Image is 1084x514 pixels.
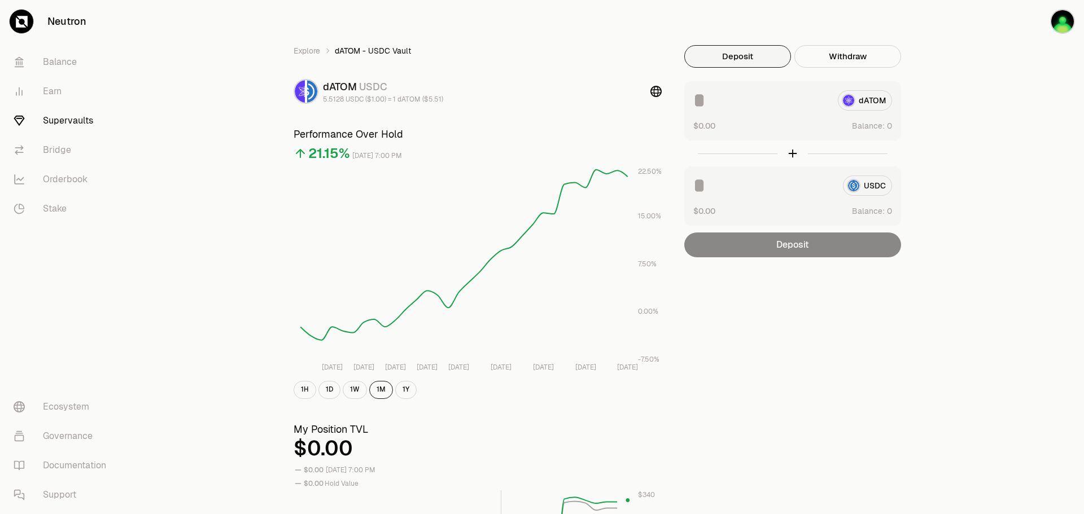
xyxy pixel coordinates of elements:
[325,479,359,488] span: Hold Value
[295,80,305,103] img: dATOM Logo
[385,363,406,372] tspan: [DATE]
[323,79,443,95] div: dATOM
[335,45,411,56] span: dATOM - USDC Vault
[5,165,122,194] a: Orderbook
[307,80,317,103] img: USDC Logo
[448,363,469,372] tspan: [DATE]
[343,381,367,399] button: 1W
[318,381,340,399] button: 1D
[5,451,122,480] a: Documentation
[638,167,662,176] tspan: 22.50%
[5,135,122,165] a: Bridge
[395,381,417,399] button: 1Y
[5,392,122,421] a: Ecosystem
[308,144,350,162] div: 21.15%
[617,363,638,372] tspan: [DATE]
[5,421,122,451] a: Governance
[693,205,715,217] button: $0.00
[322,363,343,372] tspan: [DATE]
[638,307,658,316] tspan: 0.00%
[5,106,122,135] a: Supervaults
[326,464,375,477] div: [DATE] 7:00 PM
[294,126,662,142] h3: Performance Over Hold
[323,95,443,104] div: 5.5128 USDC ($1.00) = 1 dATOM ($5.51)
[294,437,662,460] div: $0.00
[491,363,512,372] tspan: [DATE]
[852,205,885,217] span: Balance:
[533,363,554,372] tspan: [DATE]
[304,464,324,477] div: $0.00
[5,480,122,509] a: Support
[359,80,387,93] span: USDC
[794,45,901,68] button: Withdraw
[638,355,659,364] tspan: -7.50%
[5,194,122,223] a: Stake
[1051,10,1074,33] img: flarnrules
[5,47,122,77] a: Balance
[294,45,320,56] a: Explore
[304,479,324,488] span: $0.00
[294,381,316,399] button: 1H
[353,363,374,372] tspan: [DATE]
[294,421,662,437] h3: My Position TVL
[852,120,885,131] span: Balance:
[638,212,661,221] tspan: 15.00%
[684,45,791,68] button: Deposit
[575,363,596,372] tspan: [DATE]
[352,150,402,162] div: [DATE] 7:00 PM
[369,381,393,399] button: 1M
[417,363,438,372] tspan: [DATE]
[693,120,715,131] button: $0.00
[638,260,657,269] tspan: 7.50%
[294,45,662,56] nav: breadcrumb
[638,490,655,499] tspan: $340
[5,77,122,106] a: Earn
